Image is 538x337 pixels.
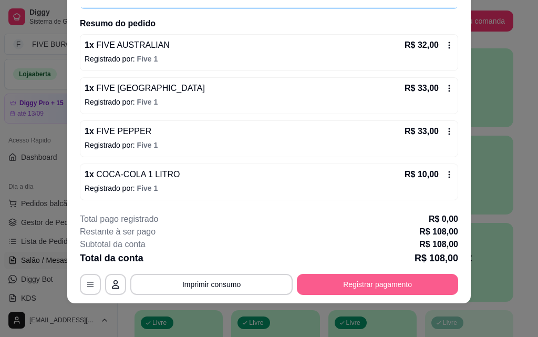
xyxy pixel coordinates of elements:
p: R$ 32,00 [405,39,439,52]
p: 1 x [85,168,180,181]
p: R$ 108,00 [419,226,458,238]
p: R$ 10,00 [405,168,439,181]
span: Five 1 [137,141,158,149]
p: 1 x [85,125,151,138]
span: Five 1 [137,55,158,63]
p: Registrado por: [85,140,453,150]
p: Registrado por: [85,183,453,193]
p: Total da conta [80,251,143,265]
p: R$ 33,00 [405,82,439,95]
button: Imprimir consumo [130,274,293,295]
p: R$ 108,00 [415,251,458,265]
span: FIVE [GEOGRAPHIC_DATA] [94,84,205,93]
p: Subtotal da conta [80,238,146,251]
p: R$ 0,00 [429,213,458,226]
span: FIVE PEPPER [94,127,151,136]
span: Five 1 [137,98,158,106]
h2: Resumo do pedido [80,17,458,30]
span: Five 1 [137,184,158,192]
p: Restante à ser pago [80,226,156,238]
span: COCA-COLA 1 LITRO [94,170,180,179]
p: R$ 33,00 [405,125,439,138]
button: Registrar pagamento [297,274,458,295]
p: Registrado por: [85,97,453,107]
p: Registrado por: [85,54,453,64]
p: Total pago registrado [80,213,158,226]
p: 1 x [85,82,205,95]
p: 1 x [85,39,170,52]
span: FIVE AUSTRALIAN [94,40,170,49]
p: R$ 108,00 [419,238,458,251]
